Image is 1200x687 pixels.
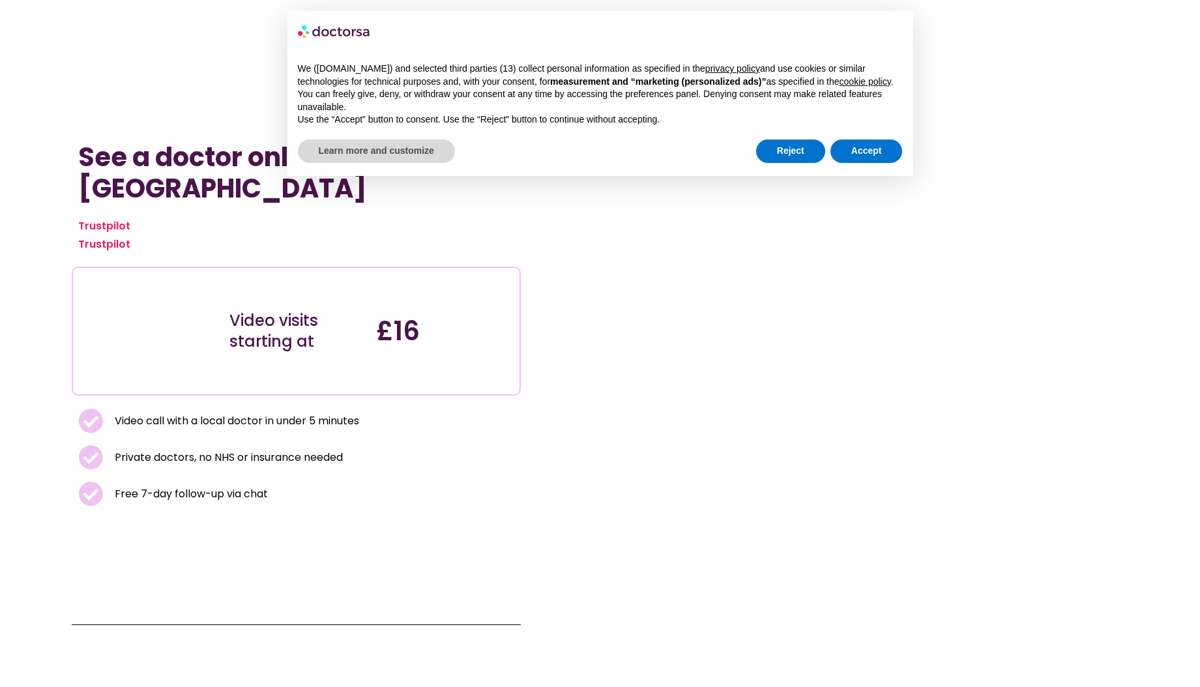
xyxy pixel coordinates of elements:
[376,315,510,347] h4: £16
[78,218,130,233] a: Trustpilot
[298,21,371,42] img: logo
[96,278,203,385] img: Illustration depicting a young woman in a casual outfit, engaged with her smartphone. She has a p...
[78,237,130,252] a: Trustpilot
[298,63,903,88] p: We ([DOMAIN_NAME]) and selected third parties (13) collect personal information as specified in t...
[111,485,268,503] span: Free 7-day follow-up via chat
[550,76,766,87] strong: measurement and “marketing (personalized ads)”
[830,139,903,163] button: Accept
[111,412,359,430] span: Video call with a local doctor in under 5 minutes
[298,139,455,163] button: Learn more and customize
[298,88,903,113] p: You can freely give, deny, or withdraw your consent at any time by accessing the preferences pane...
[840,76,891,87] a: cookie policy
[298,113,903,126] p: Use the “Accept” button to consent. Use the “Reject” button to continue without accepting.
[756,139,825,163] button: Reject
[111,448,343,467] span: Private doctors, no NHS or insurance needed
[78,141,514,204] h1: See a doctor online in minutes in [GEOGRAPHIC_DATA]
[705,63,760,74] a: privacy policy
[229,310,363,352] div: Video visits starting at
